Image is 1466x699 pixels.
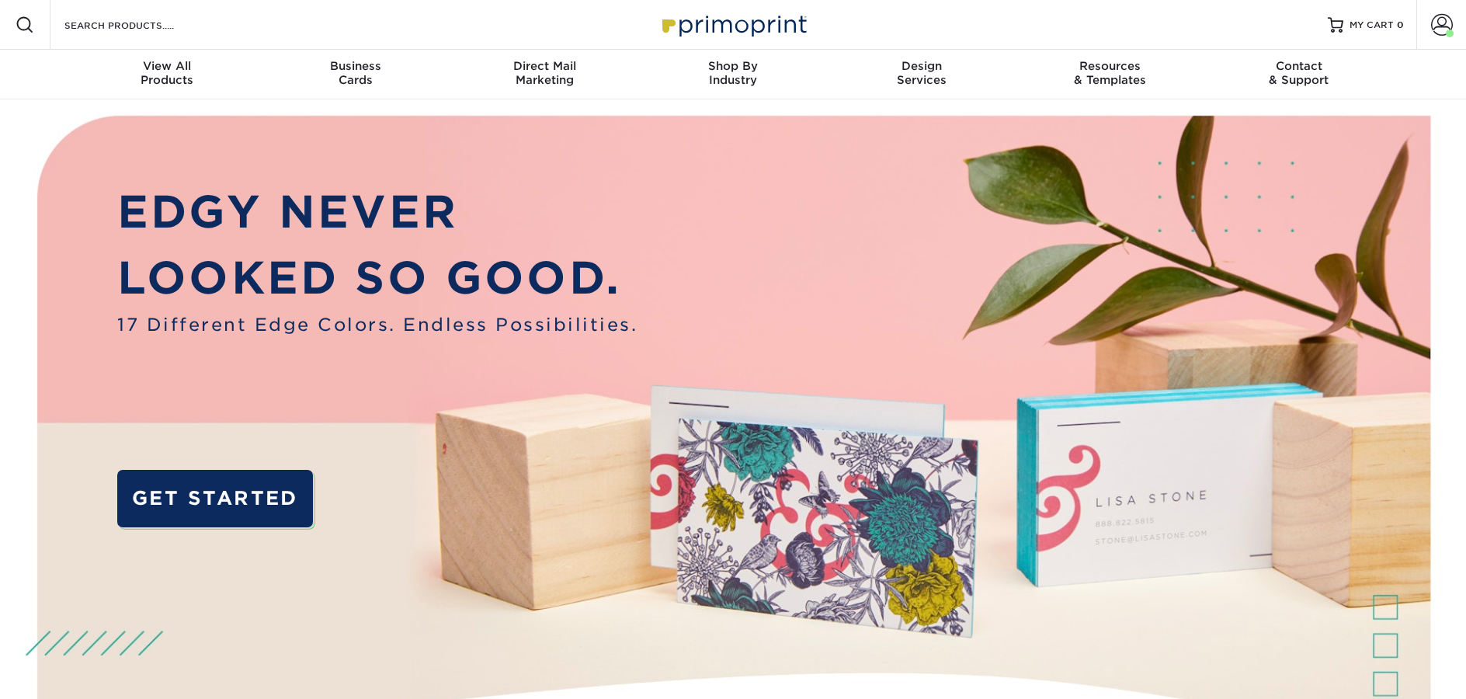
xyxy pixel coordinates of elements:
a: DesignServices [827,50,1016,99]
a: Contact& Support [1204,50,1393,99]
span: Business [262,59,450,73]
div: Products [73,59,262,87]
a: Resources& Templates [1016,50,1204,99]
input: SEARCH PRODUCTS..... [63,16,214,34]
span: Direct Mail [450,59,639,73]
div: Marketing [450,59,639,87]
p: EDGY NEVER [117,179,637,245]
div: Industry [639,59,828,87]
span: 0 [1397,19,1404,30]
span: View All [73,59,262,73]
a: View AllProducts [73,50,262,99]
a: BusinessCards [262,50,450,99]
a: GET STARTED [117,470,313,528]
p: LOOKED SO GOOD. [117,245,637,311]
div: & Templates [1016,59,1204,87]
a: Shop ByIndustry [639,50,828,99]
span: MY CART [1350,19,1394,32]
a: Direct MailMarketing [450,50,639,99]
span: 17 Different Edge Colors. Endless Possibilities. [117,311,637,338]
span: Resources [1016,59,1204,73]
div: & Support [1204,59,1393,87]
span: Design [827,59,1016,73]
div: Services [827,59,1016,87]
span: Shop By [639,59,828,73]
span: Contact [1204,59,1393,73]
img: Primoprint [655,8,811,41]
div: Cards [262,59,450,87]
